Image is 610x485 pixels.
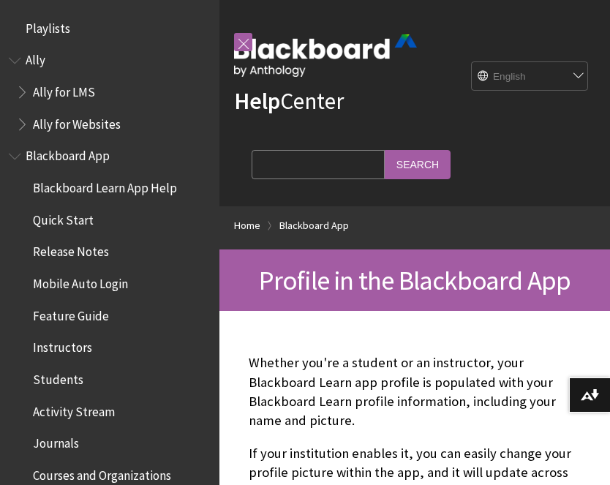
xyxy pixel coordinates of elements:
[33,240,109,260] span: Release Notes
[33,399,115,419] span: Activity Stream
[26,48,45,68] span: Ally
[33,271,128,291] span: Mobile Auto Login
[259,263,571,297] span: Profile in the Blackboard App
[249,353,581,430] p: Whether you're a student or an instructor, your Blackboard Learn app profile is populated with yo...
[234,86,280,116] strong: Help
[33,176,177,195] span: Blackboard Learn App Help
[33,304,109,323] span: Feature Guide
[234,86,344,116] a: HelpCenter
[279,217,349,235] a: Blackboard App
[234,34,417,77] img: Blackboard by Anthology
[9,16,211,41] nav: Book outline for Playlists
[33,208,94,228] span: Quick Start
[9,48,211,137] nav: Book outline for Anthology Ally Help
[234,217,260,235] a: Home
[33,432,79,451] span: Journals
[385,150,451,178] input: Search
[33,112,121,132] span: Ally for Websites
[26,16,70,36] span: Playlists
[26,144,110,164] span: Blackboard App
[33,463,171,483] span: Courses and Organizations
[472,62,589,91] select: Site Language Selector
[33,336,92,356] span: Instructors
[33,367,83,387] span: Students
[33,80,95,99] span: Ally for LMS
